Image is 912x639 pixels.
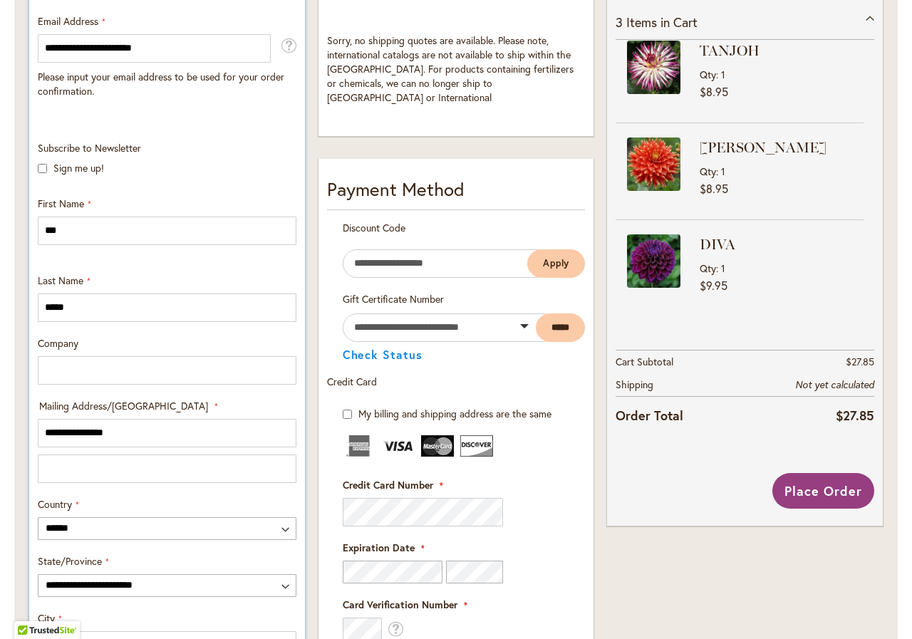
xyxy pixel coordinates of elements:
[700,234,860,254] strong: DIVA
[700,165,716,178] span: Qty
[343,541,415,554] span: Expiration Date
[626,14,698,31] span: Items in Cart
[616,378,653,391] span: Shipping
[543,257,570,269] span: Apply
[721,68,725,81] span: 1
[343,598,457,611] span: Card Verification Number
[358,407,551,420] span: My billing and shipping address are the same
[38,554,102,568] span: State/Province
[343,221,405,234] span: Discount Code
[700,181,728,196] span: $8.95
[700,41,860,61] strong: TANJOH
[38,70,284,98] span: Please input your email address to be used for your order confirmation.
[846,355,874,368] span: $27.85
[343,292,444,306] span: Gift Certificate Number
[700,278,727,293] span: $9.95
[616,405,683,425] strong: Order Total
[700,84,728,99] span: $8.95
[700,68,716,81] span: Qty
[616,14,623,31] span: 3
[11,588,51,628] iframe: Launch Accessibility Center
[382,435,415,457] img: Visa
[527,249,586,278] button: Apply
[327,375,377,388] span: Credit Card
[421,435,454,457] img: MasterCard
[772,473,874,509] button: Place Order
[38,274,83,287] span: Last Name
[795,378,874,391] span: Not yet calculated
[38,141,141,155] span: Subscribe to Newsletter
[38,14,98,28] span: Email Address
[836,407,874,424] span: $27.85
[460,435,493,457] img: Discover
[627,234,680,288] img: DIVA
[784,482,862,499] span: Place Order
[38,497,72,511] span: Country
[38,197,84,210] span: First Name
[343,478,433,492] span: Credit Card Number
[700,261,716,275] span: Qty
[343,435,375,457] img: American Express
[53,161,104,175] label: Sign me up!
[327,176,586,210] div: Payment Method
[39,399,208,412] span: Mailing Address/[GEOGRAPHIC_DATA]
[721,165,725,178] span: 1
[616,350,734,373] th: Cart Subtotal
[38,336,78,350] span: Company
[327,33,574,104] span: Sorry, no shipping quotes are available. Please note, international catalogs are not available to...
[343,349,423,360] button: Check Status
[700,137,860,157] strong: [PERSON_NAME]
[627,41,680,94] img: TANJOH
[627,137,680,191] img: STEVEN DAVID
[721,261,725,275] span: 1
